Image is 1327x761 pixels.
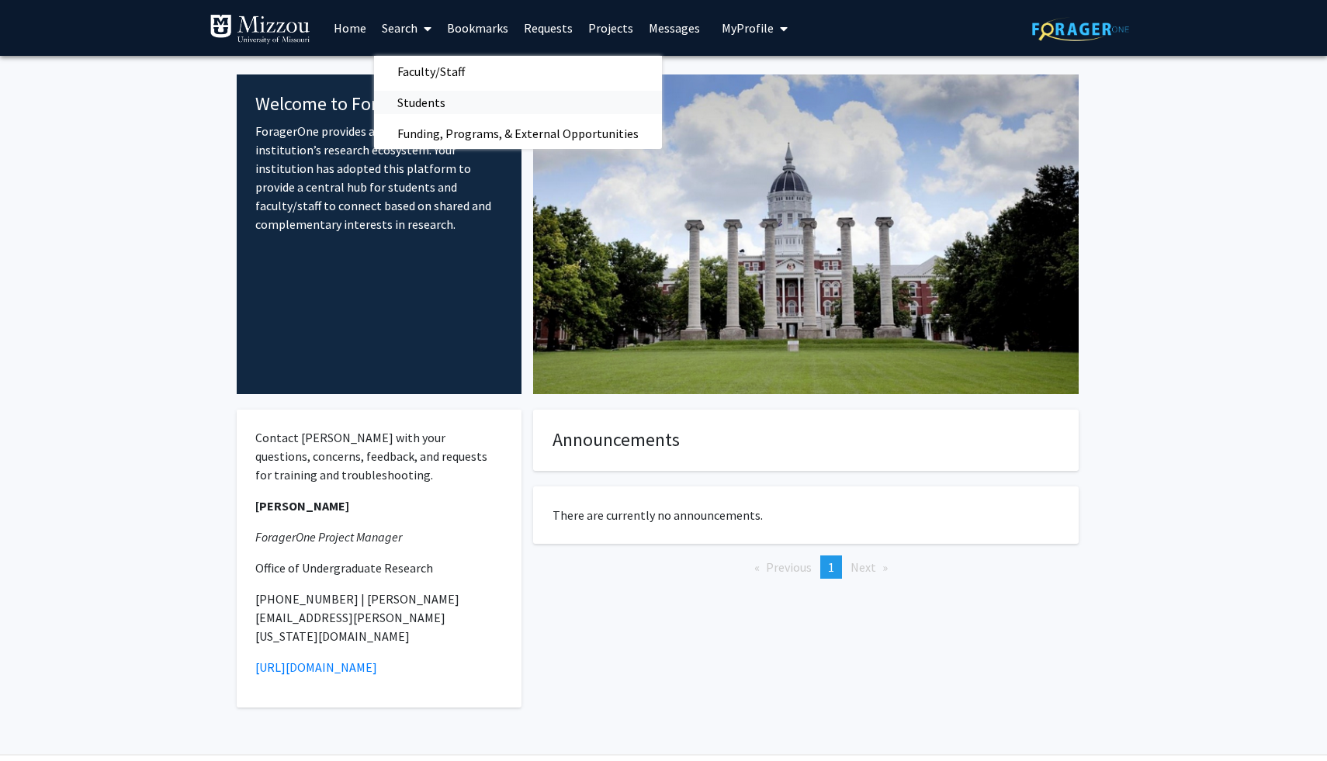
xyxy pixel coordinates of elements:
[255,93,503,116] h4: Welcome to ForagerOne
[1032,17,1129,41] img: ForagerOne Logo
[255,559,503,577] p: Office of Undergraduate Research
[255,659,377,675] a: [URL][DOMAIN_NAME]
[439,1,516,55] a: Bookmarks
[580,1,641,55] a: Projects
[374,122,662,145] a: Funding, Programs, & External Opportunities
[533,74,1079,394] img: Cover Image
[516,1,580,55] a: Requests
[851,559,876,575] span: Next
[533,555,1079,579] ul: Pagination
[255,590,503,645] p: [PHONE_NUMBER] | [PERSON_NAME][EMAIL_ADDRESS][PERSON_NAME][US_STATE][DOMAIN_NAME]
[255,529,402,545] em: ForagerOne Project Manager
[828,559,834,575] span: 1
[553,506,1059,524] p: There are currently no announcements.
[374,87,469,118] span: Students
[722,20,774,36] span: My Profile
[374,118,662,149] span: Funding, Programs, & External Opportunities
[374,91,662,114] a: Students
[766,559,812,575] span: Previous
[326,1,374,55] a: Home
[12,691,66,749] iframe: Chat
[374,60,662,83] a: Faculty/Staff
[210,14,310,45] img: University of Missouri Logo
[553,429,1059,451] h4: Announcements
[255,498,349,514] strong: [PERSON_NAME]
[374,1,439,55] a: Search
[374,56,488,87] span: Faculty/Staff
[255,122,503,233] p: ForagerOne provides an entry point into our institution’s research ecosystem. Your institution ha...
[255,428,503,484] p: Contact [PERSON_NAME] with your questions, concerns, feedback, and requests for training and trou...
[641,1,708,55] a: Messages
